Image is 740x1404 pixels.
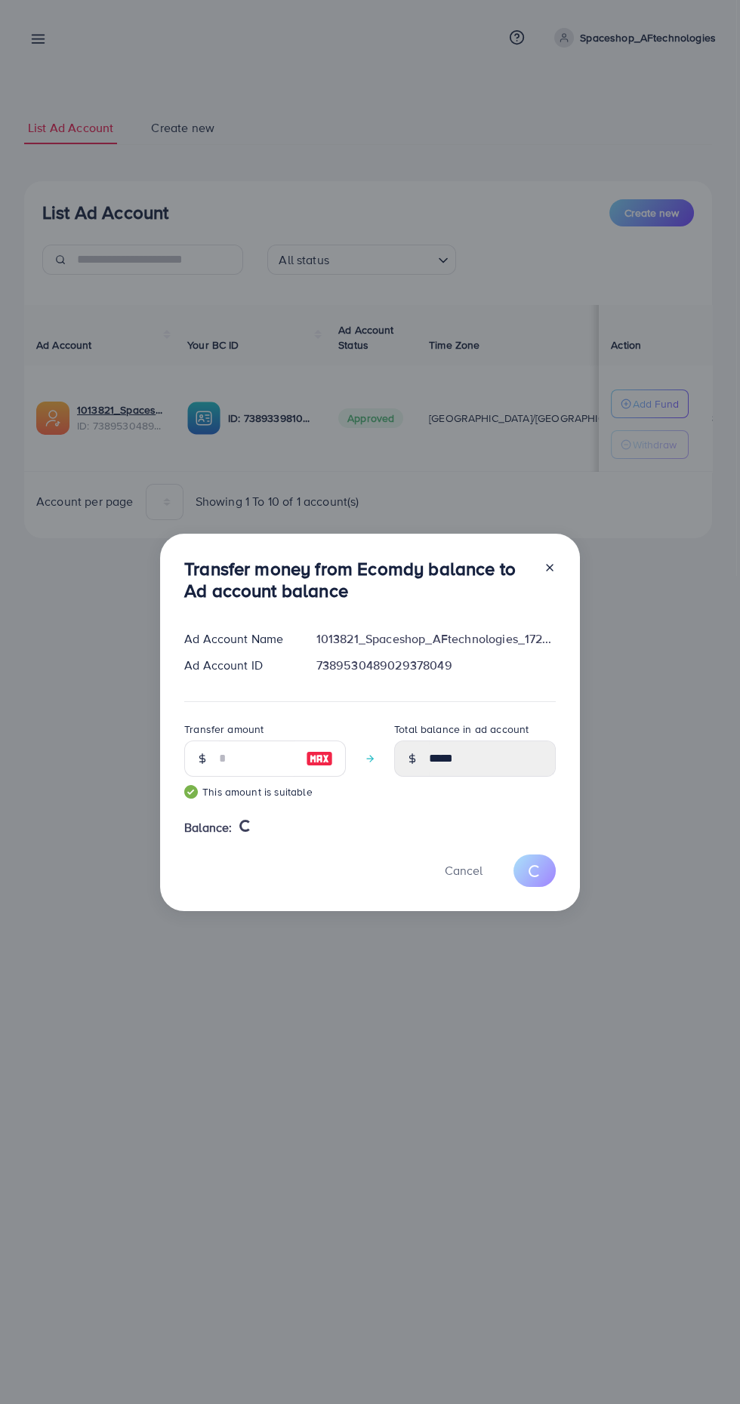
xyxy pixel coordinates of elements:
[304,630,568,648] div: 1013821_Spaceshop_AFtechnologies_1720509149843
[184,558,532,602] h3: Transfer money from Ecomdy balance to Ad account balance
[394,722,529,737] label: Total balance in ad account
[426,854,501,887] button: Cancel
[184,819,232,836] span: Balance:
[184,785,198,799] img: guide
[306,750,333,768] img: image
[676,1336,729,1393] iframe: Chat
[445,862,483,879] span: Cancel
[172,657,304,674] div: Ad Account ID
[184,722,264,737] label: Transfer amount
[304,657,568,674] div: 7389530489029378049
[172,630,304,648] div: Ad Account Name
[184,784,346,799] small: This amount is suitable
